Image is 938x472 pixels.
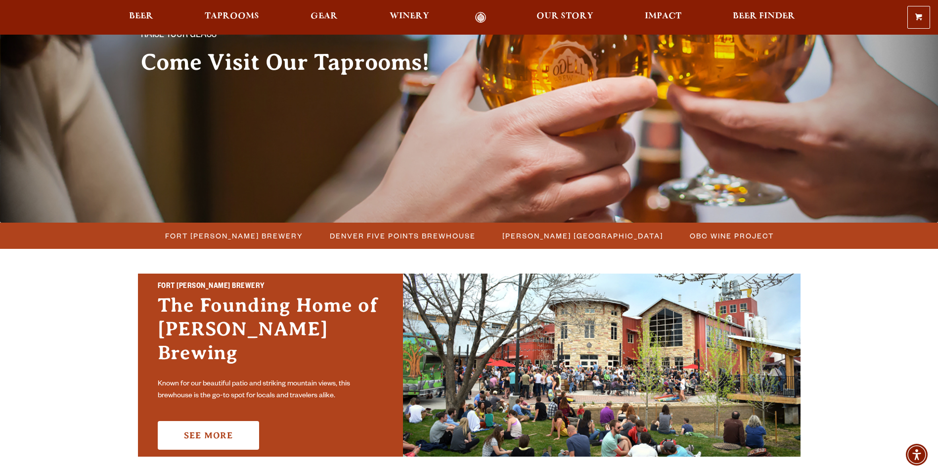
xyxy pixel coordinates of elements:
[123,12,160,23] a: Beer
[158,421,259,450] a: See More
[304,12,344,23] a: Gear
[158,281,383,293] h2: Fort [PERSON_NAME] Brewery
[645,12,681,20] span: Impact
[733,12,795,20] span: Beer Finder
[906,444,928,466] div: Accessibility Menu
[726,12,802,23] a: Beer Finder
[390,12,429,20] span: Winery
[638,12,688,23] a: Impact
[141,29,217,42] span: Raise your glass
[536,12,593,20] span: Our Story
[502,229,663,243] span: [PERSON_NAME] [GEOGRAPHIC_DATA]
[403,274,801,457] img: Fort Collins Brewery & Taproom'
[383,12,436,23] a: Winery
[159,229,308,243] a: Fort [PERSON_NAME] Brewery
[129,12,153,20] span: Beer
[324,229,481,243] a: Denver Five Points Brewhouse
[462,12,499,23] a: Odell Home
[690,229,774,243] span: OBC Wine Project
[158,293,383,375] h3: The Founding Home of [PERSON_NAME] Brewing
[158,378,383,402] p: Known for our beautiful patio and striking mountain views, this brewhouse is the go-to spot for l...
[330,229,476,243] span: Denver Five Points Brewhouse
[165,229,303,243] span: Fort [PERSON_NAME] Brewery
[311,12,338,20] span: Gear
[684,229,779,243] a: OBC Wine Project
[198,12,266,23] a: Taprooms
[205,12,259,20] span: Taprooms
[141,50,449,75] h2: Come Visit Our Taprooms!
[496,229,668,243] a: [PERSON_NAME] [GEOGRAPHIC_DATA]
[530,12,600,23] a: Our Story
